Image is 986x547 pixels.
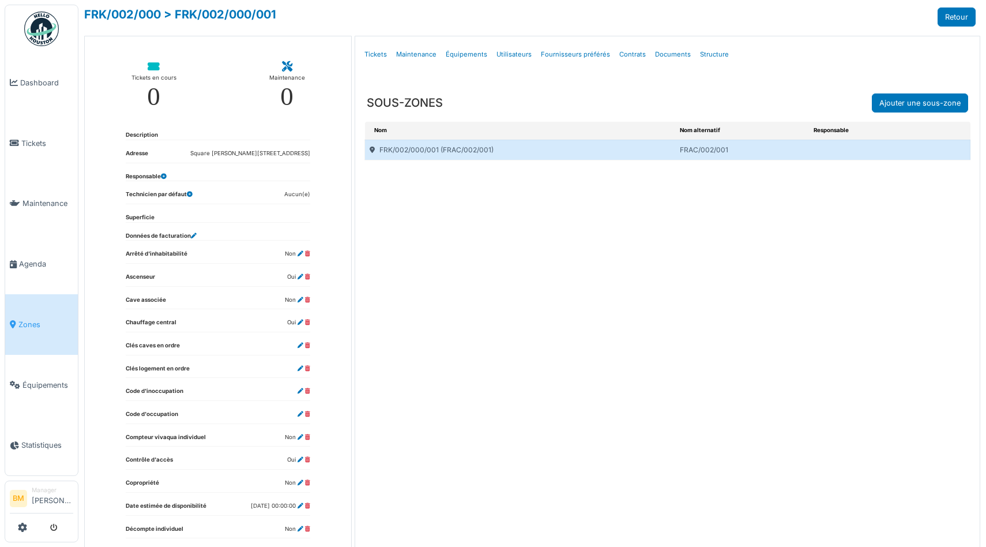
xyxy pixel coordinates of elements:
[5,355,78,415] a: Équipements
[126,319,176,332] dt: Chauffage central
[285,433,310,442] dd: Non
[285,296,310,305] dd: Non
[5,113,78,174] a: Tickets
[24,12,59,46] img: Badge_color-CXgf-gQk.svg
[287,273,310,282] dd: Oui
[285,250,310,258] dd: Non
[126,149,148,163] dt: Adresse
[126,365,190,378] dt: Clés logement en ordre
[126,525,183,538] dt: Décompte individuel
[10,490,27,507] li: BM
[164,8,276,21] a: > FRK/002/000/001
[536,41,615,68] a: Fournisseurs préférés
[280,84,293,110] div: 0
[126,250,187,263] dt: Arrêté d'inhabitabilité
[5,415,78,476] a: Statistiques
[32,486,73,511] li: [PERSON_NAME]
[18,319,73,330] span: Zones
[938,8,976,27] a: Retour
[367,96,443,110] h3: SOUS-ZONES
[650,41,695,68] a: Documents
[615,41,650,68] a: Contrats
[126,456,173,469] dt: Contrôle d'accès
[20,77,73,88] span: Dashboard
[5,294,78,355] a: Zones
[392,41,441,68] a: Maintenance
[126,232,197,241] dt: Données de facturation
[126,296,166,309] dt: Cave associée
[84,8,161,21] a: FRK/002/000
[126,410,178,424] dt: Code d'occupation
[126,502,206,515] dt: Date estimée de disponibilité
[5,53,78,113] a: Dashboard
[285,525,310,534] dd: Non
[126,479,159,492] dt: Copropriété
[126,387,183,400] dt: Code d'inoccupation
[126,273,155,286] dt: Ascenseur
[287,456,310,464] dd: Oui
[360,41,392,68] a: Tickets
[809,122,921,140] th: Responsable
[32,486,73,494] div: Manager
[126,190,193,204] dt: Technicien par défaut
[10,486,73,514] a: BM Manager[PERSON_NAME]
[269,72,305,84] div: Maintenance
[675,140,809,160] td: FRAC/002/001
[21,440,73,451] span: Statistiques
[5,234,78,294] a: Agenda
[675,122,809,140] th: Nom alternatif
[126,173,167,181] dt: Responsable
[122,53,186,119] a: Tickets en cours 0
[441,41,492,68] a: Équipements
[285,479,310,488] dd: Non
[190,149,310,158] dd: Square [PERSON_NAME][STREET_ADDRESS]
[365,140,675,160] div: FRK/002/000/001 (FRAC/002/001)
[126,433,206,447] dt: Compteur vivaqua individuel
[126,342,180,355] dt: Clés caves en ordre
[21,138,73,149] span: Tickets
[5,174,78,234] a: Maintenance
[260,53,314,119] a: Maintenance 0
[22,198,73,209] span: Maintenance
[695,41,733,68] a: Structure
[22,380,73,391] span: Équipements
[147,84,160,110] div: 0
[126,131,158,140] dt: Description
[126,213,155,222] dt: Superficie
[365,122,675,140] th: Nom
[251,502,310,511] dd: [DATE] 00:00:00
[872,93,968,113] a: Ajouter une sous-zone
[19,258,73,269] span: Agenda
[492,41,536,68] a: Utilisateurs
[131,72,176,84] div: Tickets en cours
[284,190,310,199] dd: Aucun(e)
[287,319,310,327] dd: Oui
